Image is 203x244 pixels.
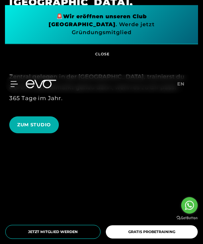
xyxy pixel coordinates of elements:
[177,81,184,87] span: en
[5,225,101,239] a: Jetzt Mitglied werden
[177,216,198,219] a: Go to GetButton.io website
[106,225,198,239] a: Gratis Probetraining
[9,111,61,138] a: ZUM STUDIO
[112,229,192,235] span: Gratis Probetraining
[94,51,110,57] span: CLOSE
[181,197,198,213] a: Go to whatsapp
[5,44,198,64] button: CLOSE
[12,229,94,235] span: Jetzt Mitglied werden
[177,80,188,88] a: en
[17,121,51,128] span: ZUM STUDIO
